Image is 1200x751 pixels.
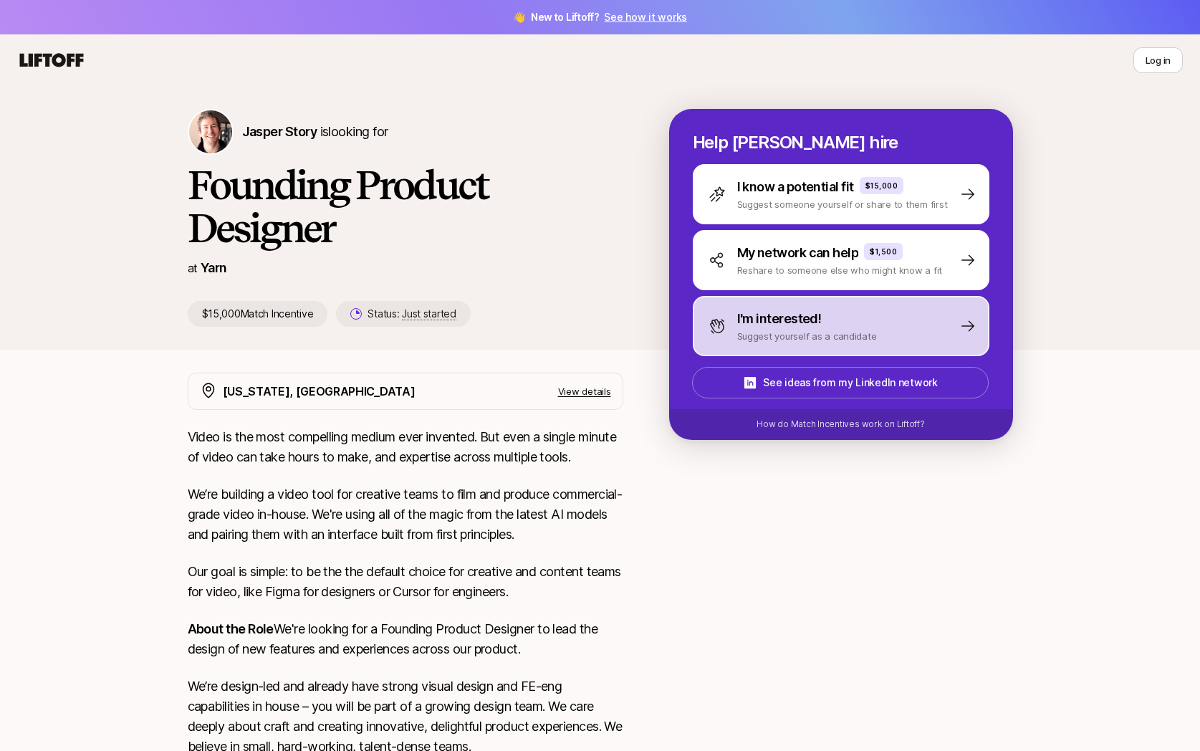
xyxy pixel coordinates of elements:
p: We’re building a video tool for creative teams to film and produce commercial-grade video in-hous... [188,484,623,545]
p: See ideas from my LinkedIn network [763,374,937,391]
p: My network can help [737,243,859,263]
span: Just started [402,307,456,320]
button: Log in [1133,47,1183,73]
img: Jasper Story [189,110,232,153]
button: See ideas from my LinkedIn network [692,367,989,398]
p: is looking for [242,122,388,142]
p: at [188,259,198,277]
a: Yarn [201,260,227,275]
p: [US_STATE], [GEOGRAPHIC_DATA] [223,382,416,401]
h1: Founding Product Designer [188,163,623,249]
strong: About the Role [188,621,274,636]
p: $15,000 Match Incentive [188,301,328,327]
p: Video is the most compelling medium ever invented. But even a single minute of video can take hou... [188,427,623,467]
p: How do Match Incentives work on Liftoff? [757,418,924,431]
p: Status: [368,305,456,322]
span: Jasper Story [242,124,317,139]
p: Suggest yourself as a candidate [737,329,877,343]
p: Reshare to someone else who might know a fit [737,263,943,277]
p: $15,000 [865,180,898,191]
p: Suggest someone yourself or share to them first [737,197,948,211]
p: Our goal is simple: to be the the default choice for creative and content teams for video, like F... [188,562,623,602]
p: We're looking for a Founding Product Designer to lead the design of new features and experiences ... [188,619,623,659]
p: I know a potential fit [737,177,854,197]
p: View details [558,384,611,398]
a: See how it works [604,11,687,23]
span: 👋 New to Liftoff? [513,9,687,26]
p: $1,500 [870,246,897,257]
p: I'm interested! [737,309,822,329]
p: Help [PERSON_NAME] hire [693,133,989,153]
